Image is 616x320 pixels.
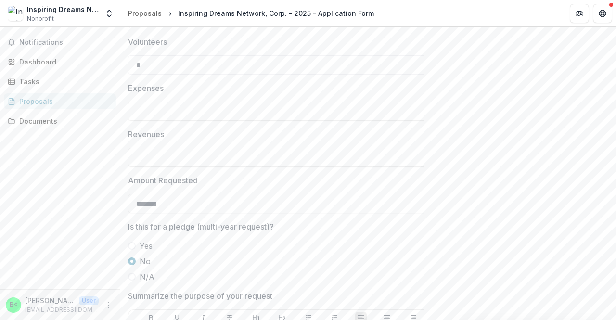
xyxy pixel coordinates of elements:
[128,221,274,232] p: Is this for a pledge (multi-year request)?
[140,256,151,267] span: No
[79,296,99,305] p: User
[570,4,589,23] button: Partners
[19,116,108,126] div: Documents
[124,6,166,20] a: Proposals
[128,36,167,48] p: Volunteers
[4,35,116,50] button: Notifications
[19,38,112,47] span: Notifications
[19,57,108,67] div: Dashboard
[10,302,17,308] div: Barbara Brady <drbarbbrady@inspiringdreamsnetwork.org>
[178,8,374,18] div: Inspiring Dreams Network, Corp. - 2025 - Application Form
[140,271,154,282] span: N/A
[4,74,116,90] a: Tasks
[128,175,198,186] p: Amount Requested
[124,6,378,20] nav: breadcrumb
[140,240,153,252] span: Yes
[25,306,99,314] p: [EMAIL_ADDRESS][DOMAIN_NAME]
[19,77,108,87] div: Tasks
[27,14,54,23] span: Nonprofit
[27,4,99,14] div: Inspiring Dreams Network, Corp.
[103,4,116,23] button: Open entity switcher
[8,6,23,21] img: Inspiring Dreams Network, Corp.
[593,4,612,23] button: Get Help
[25,295,75,306] p: [PERSON_NAME] <[EMAIL_ADDRESS][DOMAIN_NAME]>
[4,113,116,129] a: Documents
[128,290,272,302] p: Summarize the purpose of your request
[128,8,162,18] div: Proposals
[128,82,164,94] p: Expenses
[4,54,116,70] a: Dashboard
[128,128,164,140] p: Revenues
[4,93,116,109] a: Proposals
[103,299,114,311] button: More
[19,96,108,106] div: Proposals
